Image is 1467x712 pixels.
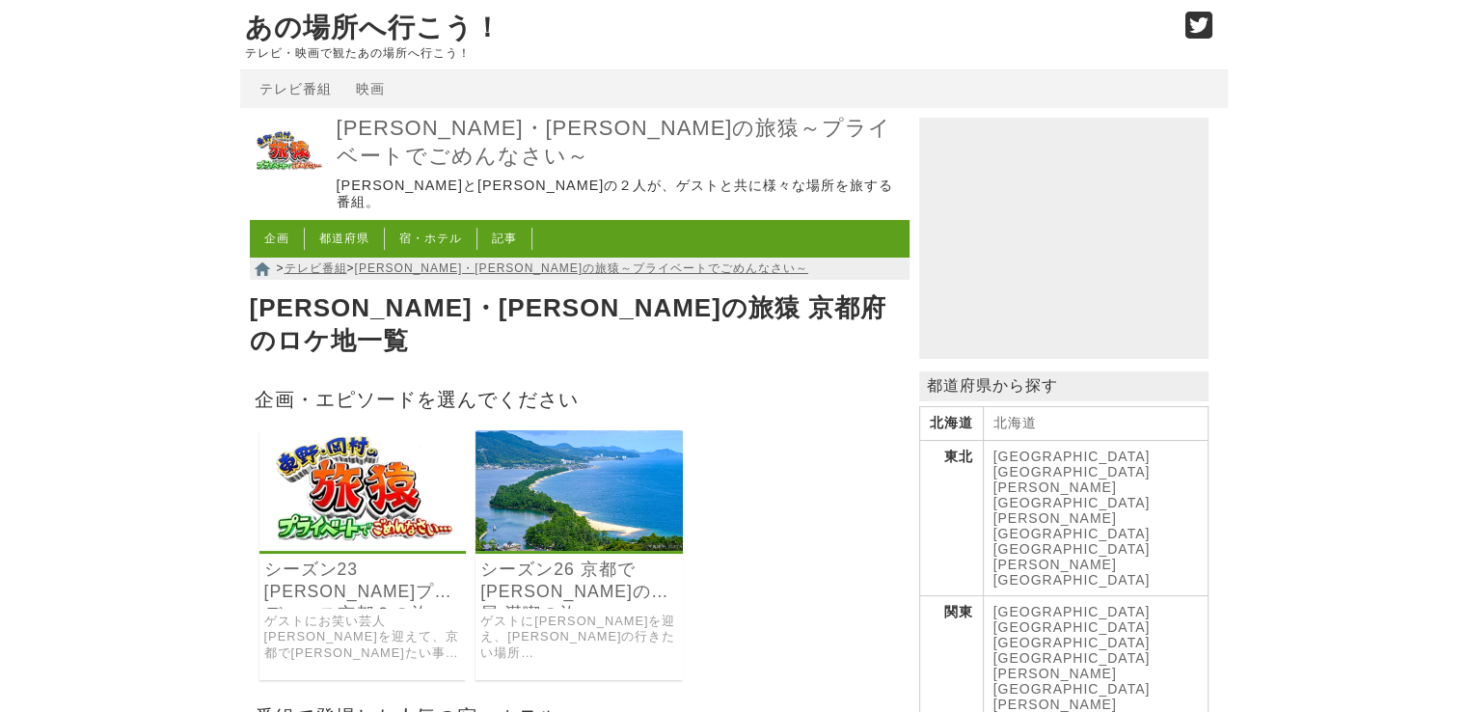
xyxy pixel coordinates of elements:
[337,178,905,211] p: [PERSON_NAME]と[PERSON_NAME]の２人が、ゲストと共に様々な場所を旅する番組。
[259,537,467,554] a: 東野・岡村の旅猿～プライベートでごめんなさい～ シーズン23 小藪プロデュース京都？の旅
[993,510,1151,541] a: [PERSON_NAME][GEOGRAPHIC_DATA]
[356,81,385,96] a: 映画
[919,118,1209,359] iframe: Advertisement
[993,449,1151,464] a: [GEOGRAPHIC_DATA]
[993,541,1151,557] a: [GEOGRAPHIC_DATA]
[993,650,1151,666] a: [GEOGRAPHIC_DATA]
[919,371,1209,401] p: 都道府県から探す
[264,614,462,662] a: ゲストにお笑い芸人[PERSON_NAME]を迎えて、京都で[PERSON_NAME]たい事満喫する旅。
[250,382,910,416] h2: 企画・エピソードを選んでください
[993,635,1151,650] a: [GEOGRAPHIC_DATA]
[1185,23,1213,40] a: Twitter (@go_thesights)
[475,430,683,551] img: 東野・岡村の旅猿～プライベートでごめんなさい～ シーズン26 京都で伊根の舟屋 満喫の旅
[337,115,905,170] a: [PERSON_NAME]・[PERSON_NAME]の旅猿～プライベートでごめんなさい～
[480,614,678,662] a: ゲストに[PERSON_NAME]を迎え、[PERSON_NAME]の行きたい場所「[GEOGRAPHIC_DATA]」で過ごす旅。
[264,559,462,603] a: シーズン23 [PERSON_NAME]プロデュース京都？の旅
[245,46,1165,60] p: テレビ・映画で観たあの場所へ行こう！
[259,81,332,96] a: テレビ番組
[993,619,1151,635] a: [GEOGRAPHIC_DATA]
[919,441,983,596] th: 東北
[399,232,462,245] a: 宿・ホテル
[319,232,369,245] a: 都道府県
[993,604,1151,619] a: [GEOGRAPHIC_DATA]
[993,557,1151,588] a: [PERSON_NAME][GEOGRAPHIC_DATA]
[993,697,1117,712] a: [PERSON_NAME]
[250,258,910,280] nav: > >
[264,232,289,245] a: 企画
[250,177,327,193] a: 東野・岡村の旅猿～プライベートでごめんなさい～
[993,415,1037,430] a: 北海道
[993,479,1151,510] a: [PERSON_NAME][GEOGRAPHIC_DATA]
[492,232,517,245] a: 記事
[993,464,1151,479] a: [GEOGRAPHIC_DATA]
[993,666,1151,697] a: [PERSON_NAME][GEOGRAPHIC_DATA]
[285,261,347,275] a: テレビ番組
[919,407,983,441] th: 北海道
[355,261,808,275] a: [PERSON_NAME]・[PERSON_NAME]の旅猿～プライベートでごめんなさい～
[475,537,683,554] a: 東野・岡村の旅猿～プライベートでごめんなさい～ シーズン26 京都で伊根の舟屋 満喫の旅
[480,559,678,603] a: シーズン26 京都で[PERSON_NAME]の舟屋 満喫の旅
[250,288,910,363] h1: [PERSON_NAME]・[PERSON_NAME]の旅猿 京都府のロケ地一覧
[250,113,327,190] img: 東野・岡村の旅猿～プライベートでごめんなさい～
[245,13,502,42] a: あの場所へ行こう！
[259,430,467,551] img: 東野・岡村の旅猿～プライベートでごめんなさい～ シーズン23 小藪プロデュース京都？の旅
